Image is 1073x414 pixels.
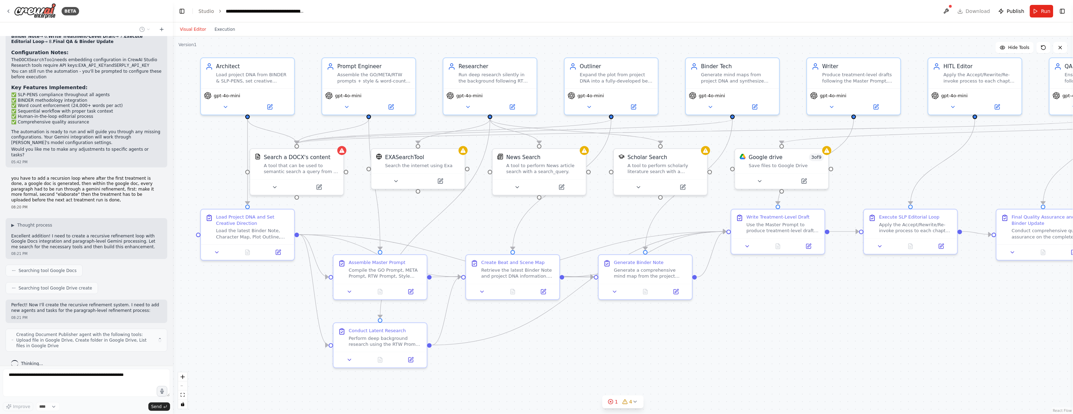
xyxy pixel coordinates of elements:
[333,254,428,300] div: Assemble Master PromptCompile the GO Prompt, META Prompt, RTW Prompt, Style Instructions (FACT, L...
[136,25,153,34] button: Switch to previous chat
[385,163,460,169] div: Search the internet using Exa
[349,328,406,334] div: Conduct Latent Research
[297,183,340,192] button: Open in side panel
[443,57,538,115] div: ResearcherRun deep research silently in the background following RTW Prompt rules to optimize gen...
[996,5,1027,17] button: Publish
[612,102,655,112] button: Open in side panel
[11,129,162,146] p: The automation is ready to run and will guide you through any missing configurations. Your Gemini...
[506,154,541,161] div: News Search
[14,3,56,19] img: Logo
[615,398,618,405] span: 1
[11,63,162,69] li: Research tools require API keys: and
[497,287,529,296] button: No output available
[3,402,33,411] button: Improve
[216,63,289,70] div: Architect
[855,102,897,112] button: Open in side panel
[697,228,726,281] g: Edge from 5300ba85-d44f-446b-ade3-3e93d7808a52 to 011253c2-0832-4a50-8c1c-d8ad230207e5
[78,63,106,68] code: EXA_API_KEY
[13,404,30,409] span: Improve
[749,163,824,169] div: Save files to Google Drive
[337,63,411,70] div: Prompt Engineer
[774,119,857,204] g: Edge from 4dd55c6d-d56e-48de-8fa2-0702d74dd875 to 011253c2-0832-4a50-8c1c-d8ad230207e5
[749,154,783,161] div: Google drive
[580,72,653,84] div: Expand the plot from project DNA into a fully-developed beat and scene map for the next Act (3 ch...
[627,154,667,161] div: Scholar Search
[216,214,289,226] div: Load Project DNA and Set Creative Direction
[580,63,653,70] div: Outliner
[11,222,52,228] button: ▶Thought process
[530,287,556,296] button: Open in side panel
[62,7,79,15] div: BETA
[11,57,162,63] li: The needs embedding configuration in CrewAI Studio
[17,222,52,228] span: Thought process
[250,148,344,195] div: DOCXSearchToolSearch a DOCX's contentA tool that can be used to semantic search a query from a DO...
[177,6,187,16] button: Hide left sidebar
[733,102,776,112] button: Open in side panel
[216,72,289,84] div: Load project DNA from BINDER & SLP-PENS, set creative direction, validate market fit for {project...
[598,254,693,300] div: Generate Binder NoteGenerate a comprehensive mind map from the project DNA, then synthesize a Fil...
[398,287,423,296] button: Open in side panel
[907,119,979,204] g: Edge from 7682f282-4d54-49e6-a242-4a691bbb6083 to 75efa53f-65d9-41c2-a528-5c3e7202e982
[1058,6,1067,16] button: Show right sidebar
[333,322,428,368] div: Conduct Latent ResearchPerform deep background research using the RTW Prompt methodology. Researc...
[11,302,162,313] p: Perfect! Now I'll create the recursive refinement system. I need to add new agents and tasks for ...
[602,395,644,408] button: 14
[614,259,664,265] div: Generate Binder Note
[157,386,167,397] button: Click to speak your automation idea
[895,242,927,251] button: No output available
[53,39,113,44] strong: Final QA & Binder Update
[458,72,532,84] div: Run deep research silently in the background following RTW Prompt rules to optimize genre fidelit...
[364,355,396,364] button: No output available
[335,93,362,99] span: gpt-4o-mini
[491,102,533,112] button: Open in side panel
[641,119,736,250] g: Edge from 8b33cdfc-401b-42a7-a24b-2070eccc49b5 to 5300ba85-d44f-446b-ade3-3e93d7808a52
[11,103,162,109] li: ✅ Word count enforcement (24,000+ words per act)
[11,234,162,250] p: Excellent addition! I need to create a recursive refinement loop with Google Docs integration and...
[244,119,252,204] g: Edge from 5d45453d-5aee-4b33-8ae0-b9fe1b95ed40 to 68352c3c-1d13-4b22-84b9-d707b0cf410c
[795,242,821,251] button: Open in side panel
[11,315,162,320] div: 08:21 PM
[21,361,43,366] span: Thinking...
[11,205,162,210] div: 08:20 PM
[200,57,295,115] div: ArchitectLoad project DNA from BINDER & SLP-PENS, set creative direction, validate market fit for...
[114,63,149,68] code: SERPLY_API_KEY
[365,119,384,250] g: Edge from f303ef11-0f12-4439-81aa-a4369647efbf to 17436c7a-0f83-4cb0-a088-94c2085a1ee0
[148,402,170,411] button: Send
[1027,248,1059,257] button: No output available
[19,285,92,291] span: Searching tool Google Drive create
[248,102,291,112] button: Open in side panel
[11,34,143,44] strong: Execute Editorial Loop
[458,63,532,70] div: Researcher
[178,372,187,409] div: React Flow controls
[178,381,187,391] button: zoom out
[806,57,901,115] div: WriterProduce treatment-level drafts following the Master Prompt, enforcing word-count protocol (...
[762,242,794,251] button: No output available
[629,398,632,405] span: 4
[663,287,689,296] button: Open in side panel
[879,222,953,234] div: Apply the Accept/Rewrite/Re-invoke process to each chapter of the treatment-level draft. Evaluate...
[486,119,543,144] g: Edge from d556b4a5-93e3-46d3-bc01-8abbbe133a55 to b3b47680-7bad-4869-af3c-b4529cb40b93
[783,177,825,186] button: Open in side panel
[16,332,154,349] span: Creating Document Publisher agent with the following tools: Upload file in Google Drive, Create f...
[11,114,162,120] li: ✅ Human-in-the-loop editorial process
[976,102,1018,112] button: Open in side panel
[627,163,702,175] div: A tool to perform scholarly literature search with a search_query.
[928,57,1023,115] div: HITL EditorApply the Accept/Rewrite/Re-invoke process to each chapter, preserving SLP-PENS compli...
[465,254,560,300] div: Create Beat and Scene MapRetrieve the latest Binder Note and project DNA information. Expand the ...
[419,177,462,186] button: Open in side panel
[746,214,809,220] div: Write Treatment-Level Draft
[178,42,197,48] div: Version 1
[11,69,162,80] li: You can still run the automation - you'll be prompted to configure these before execution
[11,50,69,55] strong: Configuration Notes:
[1053,409,1072,413] a: React Flow attribution
[830,228,859,235] g: Edge from 011253c2-0832-4a50-8c1c-d8ad230207e5 to 75efa53f-65d9-41c2-a528-5c3e7202e982
[264,154,330,161] div: Search a DOCX's content
[481,267,555,279] div: Retrieve the latest Binder Note and project DNA information. Expand the plot into a fully-detaile...
[11,251,162,256] div: 08:21 PM
[11,120,162,125] li: ✅ Comprehensive quality assurance
[996,42,1034,53] button: Hide Tools
[879,214,939,220] div: Execute SLP Editorial Loop
[481,259,545,265] div: Create Beat and Scene Map
[216,228,289,240] div: Load the latest Binder Note, Character Map, Plot Outline, Chapter Outline, and Beat/Scene Map for...
[11,159,162,165] div: 05:42 PM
